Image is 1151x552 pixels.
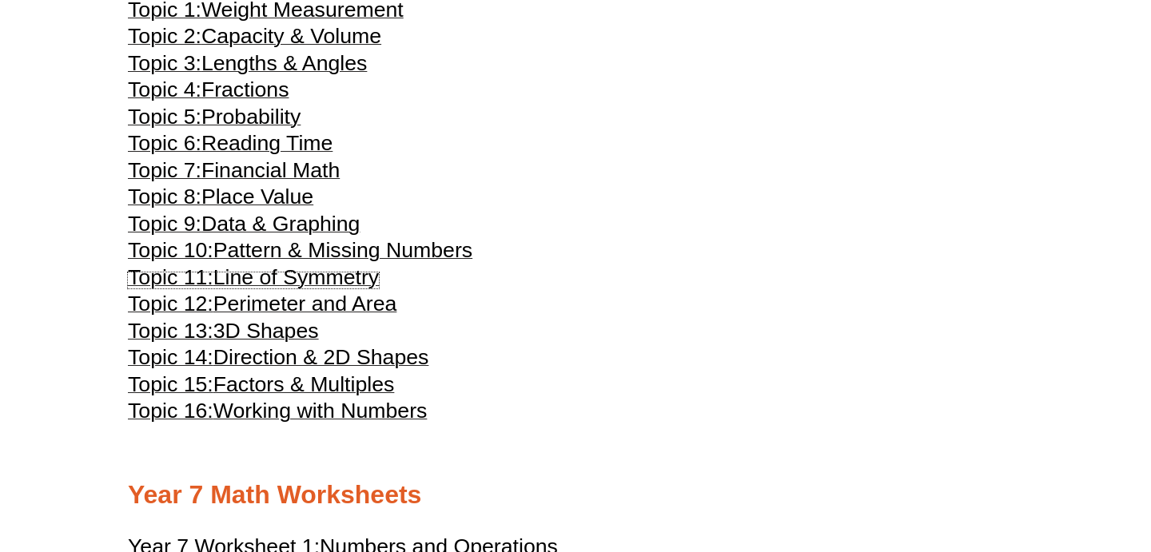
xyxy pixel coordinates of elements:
span: Capacity & Volume [201,24,381,48]
span: Topic 14: [128,345,213,369]
a: Topic 10:Pattern & Missing Numbers [128,245,472,261]
a: Topic 2:Capacity & Volume [128,31,381,47]
a: Topic 16:Working with Numbers [128,406,427,422]
span: Topic 10: [128,238,213,262]
a: Topic 1:Weight Measurement [128,5,404,21]
span: Factors & Multiples [213,372,395,396]
span: Working with Numbers [213,399,428,423]
span: Lengths & Angles [201,51,367,75]
span: Topic 13: [128,319,213,343]
span: Topic 8: [128,185,201,208]
span: Topic 5: [128,105,201,129]
span: Pattern & Missing Numbers [213,238,472,262]
a: Topic 15:Factors & Multiples [128,379,394,395]
span: Topic 12: [128,292,213,316]
span: Topic 7: [128,158,201,182]
span: Topic 9: [128,212,201,236]
span: Topic 4: [128,77,201,101]
a: Topic 5:Probability [128,112,301,128]
a: Topic 13:3D Shapes [128,326,319,342]
span: Direction & 2D Shapes [213,345,429,369]
a: Topic 14:Direction & 2D Shapes [128,352,428,368]
span: Fractions [201,77,289,101]
span: Topic 3: [128,51,201,75]
iframe: Chat Widget [877,371,1151,552]
h2: Year 7 Math Worksheets [128,479,1023,512]
span: Topic 6: [128,131,201,155]
a: Topic 6:Reading Time [128,138,333,154]
span: Topic 16: [128,399,213,423]
a: Topic 7:Financial Math [128,165,340,181]
a: Topic 9:Data & Graphing [128,219,360,235]
span: Financial Math [201,158,340,182]
span: Topic 2: [128,24,201,48]
span: Data & Graphing [201,212,360,236]
a: Topic 12:Perimeter and Area [128,299,396,315]
span: Topic 11: [128,265,213,289]
span: 3D Shapes [213,319,319,343]
a: Topic 4:Fractions [128,85,289,101]
a: Topic 11:Line of Symmetry [128,272,379,288]
a: Topic 3:Lengths & Angles [128,58,367,74]
span: Place Value [201,185,313,208]
a: Topic 8:Place Value [128,192,313,208]
span: Topic 15: [128,372,213,396]
span: Line of Symmetry [213,265,379,289]
span: Reading Time [201,131,333,155]
span: Perimeter and Area [213,292,397,316]
span: Probability [201,105,301,129]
